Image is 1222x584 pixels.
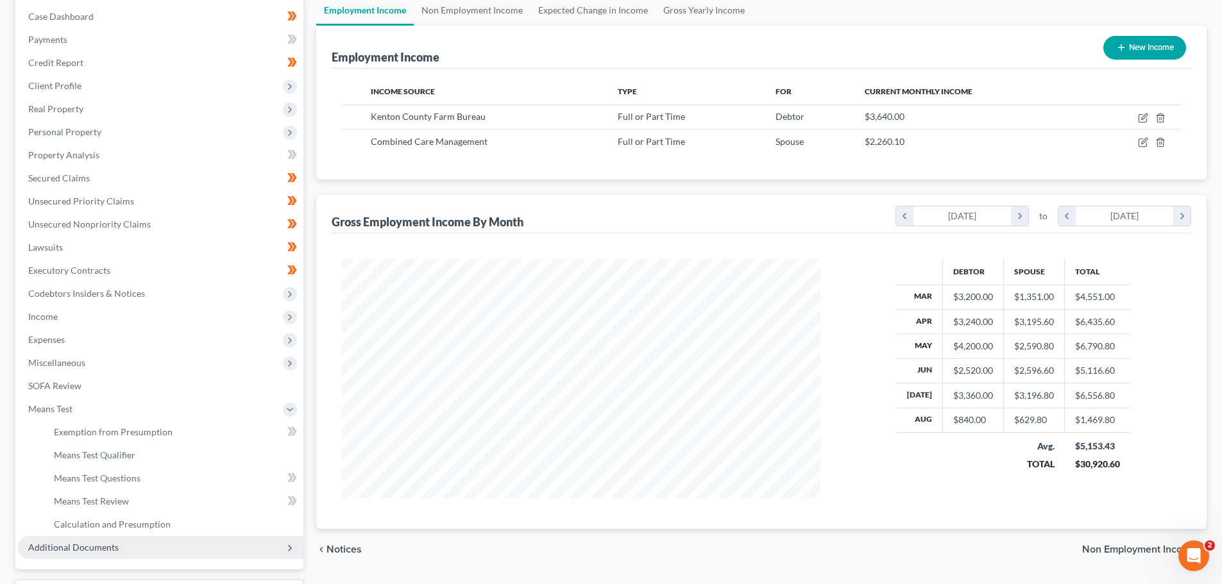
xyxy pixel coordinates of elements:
div: $5,153.43 [1075,440,1120,453]
span: SOFA Review [28,380,81,391]
i: chevron_left [316,544,327,555]
th: Apr [897,309,943,333]
span: Credit Report [28,57,83,68]
div: $3,360.00 [953,389,993,402]
span: Case Dashboard [28,11,94,22]
div: $629.80 [1014,413,1054,426]
div: $30,920.60 [1075,458,1120,471]
div: $3,240.00 [953,315,993,328]
i: chevron_left [1058,206,1076,226]
span: Income [28,311,58,322]
span: Client Profile [28,80,81,91]
th: Debtor [943,259,1004,285]
th: Aug [897,408,943,432]
th: [DATE] [897,383,943,408]
div: [DATE] [1076,206,1174,226]
a: Secured Claims [18,167,303,190]
a: SOFA Review [18,374,303,397]
span: Property Analysis [28,149,99,160]
a: Unsecured Nonpriority Claims [18,213,303,236]
a: Executory Contracts [18,259,303,282]
span: 2 [1205,540,1215,551]
span: Expenses [28,334,65,345]
span: Executory Contracts [28,265,110,276]
span: Payments [28,34,67,45]
a: Credit Report [18,51,303,74]
a: Lawsuits [18,236,303,259]
div: $2,596.60 [1014,364,1054,377]
span: Lawsuits [28,242,63,253]
span: Unsecured Priority Claims [28,196,134,206]
div: $2,590.80 [1014,340,1054,353]
span: $3,640.00 [865,111,904,122]
span: Real Property [28,103,83,114]
span: Codebtors Insiders & Notices [28,288,145,299]
td: $5,116.60 [1065,358,1130,383]
i: chevron_right [1173,206,1191,226]
div: $3,196.80 [1014,389,1054,402]
div: $3,195.60 [1014,315,1054,328]
span: Debtor [776,111,804,122]
td: $1,469.80 [1065,408,1130,432]
span: Type [618,87,637,96]
span: Current Monthly Income [865,87,972,96]
a: Property Analysis [18,144,303,167]
span: Kenton County Farm Bureau [371,111,486,122]
th: Mar [897,285,943,309]
span: Full or Part Time [618,111,685,122]
span: Non Employment Income [1082,544,1196,555]
td: $6,435.60 [1065,309,1130,333]
a: Unsecured Priority Claims [18,190,303,213]
a: Case Dashboard [18,5,303,28]
div: $3,200.00 [953,290,993,303]
th: Total [1065,259,1130,285]
span: Means Test Qualifier [54,449,135,460]
span: Means Test Questions [54,472,140,483]
td: $6,790.80 [1065,334,1130,358]
td: $6,556.80 [1065,383,1130,408]
a: Calculation and Presumption [44,513,303,536]
span: Spouse [776,136,804,147]
span: Secured Claims [28,172,90,183]
div: TOTAL [1014,458,1055,471]
th: Jun [897,358,943,383]
i: chevron_right [1011,206,1028,226]
span: to [1039,210,1048,222]
a: Payments [18,28,303,51]
a: Means Test Qualifier [44,444,303,467]
span: Means Test [28,403,72,414]
div: $4,200.00 [953,340,993,353]
td: $4,551.00 [1065,285,1130,309]
div: $1,351.00 [1014,290,1054,303]
div: $2,520.00 [953,364,993,377]
span: Miscellaneous [28,357,85,368]
div: $840.00 [953,413,993,426]
span: Means Test Review [54,496,129,506]
th: May [897,334,943,358]
span: Unsecured Nonpriority Claims [28,219,151,229]
span: Income Source [371,87,435,96]
span: $2,260.10 [865,136,904,147]
div: [DATE] [913,206,1012,226]
span: Additional Documents [28,542,119,553]
button: New Income [1103,36,1186,60]
span: Notices [327,544,362,555]
span: For [776,87,792,96]
span: Combined Care Management [371,136,488,147]
span: Full or Part Time [618,136,685,147]
button: Non Employment Income chevron_right [1082,544,1207,555]
div: Avg. [1014,440,1055,453]
span: Personal Property [28,126,101,137]
iframe: Intercom live chat [1178,540,1209,571]
span: Calculation and Presumption [54,519,171,530]
i: chevron_left [896,206,913,226]
div: Employment Income [332,49,439,65]
span: Exemption from Presumption [54,426,173,437]
div: Gross Employment Income By Month [332,214,523,229]
button: chevron_left Notices [316,544,362,555]
a: Means Test Review [44,490,303,513]
th: Spouse [1004,259,1065,285]
a: Exemption from Presumption [44,421,303,444]
a: Means Test Questions [44,467,303,490]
